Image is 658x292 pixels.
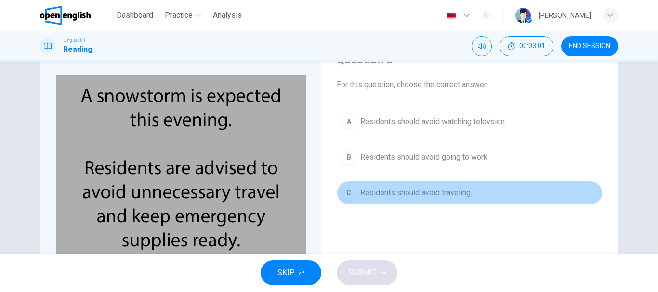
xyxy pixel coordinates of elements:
span: Residents should avoid watching televsion. [360,116,506,127]
div: C [341,185,356,201]
span: For this question, choose the correct answer. [337,79,603,90]
span: SKIP [277,266,295,279]
img: undefined [56,75,306,260]
span: Analysis [213,10,242,21]
button: END SESSION [561,36,618,56]
button: Analysis [209,7,246,24]
span: Dashboard [117,10,153,21]
span: Residents should avoid going to work. [360,152,489,163]
img: OpenEnglish logo [40,6,91,25]
h1: Reading [63,44,92,55]
button: BResidents should avoid going to work. [337,145,603,169]
span: Residents should avoid traveling. [360,187,472,199]
div: Mute [472,36,492,56]
span: Practice [165,10,193,21]
button: SKIP [261,260,321,285]
span: 00:03:01 [519,42,545,50]
a: OpenEnglish logo [40,6,113,25]
span: END SESSION [569,42,610,50]
button: CResidents should avoid traveling. [337,181,603,205]
div: B [341,150,356,165]
img: en [445,12,457,19]
button: 00:03:01 [500,36,553,56]
div: Hide [500,36,553,56]
button: AResidents should avoid watching televsion. [337,110,603,134]
div: [PERSON_NAME] [539,10,591,21]
button: Dashboard [113,7,157,24]
img: Profile picture [515,8,531,23]
span: Linguaskill [63,37,87,44]
div: A [341,114,356,129]
button: Practice [161,7,205,24]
